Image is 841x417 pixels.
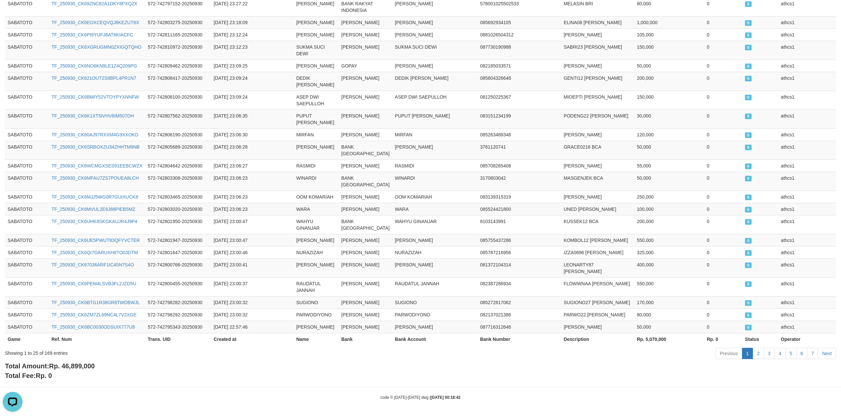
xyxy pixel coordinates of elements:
[745,45,752,50] span: SUCCESS
[745,145,752,150] span: SUCCESS
[477,72,561,91] td: 085604326646
[561,308,634,321] td: PARWO22 [PERSON_NAME]
[339,16,392,28] td: [PERSON_NAME]
[778,72,836,91] td: athcs1
[211,277,293,296] td: [DATE] 23:00:37
[745,300,752,306] span: SUCCESS
[704,160,742,172] td: 0
[5,308,49,321] td: SABATOTO
[339,203,392,215] td: [PERSON_NAME]
[778,321,836,333] td: athcs1
[339,160,392,172] td: [PERSON_NAME]
[704,28,742,41] td: 0
[745,114,752,119] span: SUCCESS
[778,91,836,110] td: athcs1
[145,308,211,321] td: 572-742798292-20250930
[745,207,752,212] span: SUCCESS
[634,41,704,60] td: 150,000
[634,110,704,128] td: 30,000
[339,128,392,141] td: [PERSON_NAME]
[5,246,49,258] td: SABATOTO
[392,91,477,110] td: ASEP DWI SAEPULLOH
[211,215,293,234] td: [DATE] 23:00:47
[745,312,752,318] span: SUCCESS
[392,128,477,141] td: MIRFAN
[145,41,211,60] td: 572-742810972-20250930
[745,20,752,26] span: SUCCESS
[778,60,836,72] td: athcs1
[561,191,634,203] td: [PERSON_NAME]
[339,246,392,258] td: [PERSON_NAME]
[294,41,339,60] td: SUKMA SUCI DEWI
[339,28,392,41] td: [PERSON_NAME]
[778,246,836,258] td: athcs1
[294,308,339,321] td: PARWODIYONO
[774,348,786,359] a: 4
[778,28,836,41] td: athcs1
[339,91,392,110] td: [PERSON_NAME]
[52,281,136,286] a: TF_250930_CK6PEM4LSVB3FL2JZD5U
[211,41,293,60] td: [DATE] 23:12:23
[145,28,211,41] td: 572-742811165-20250930
[392,110,477,128] td: PUPUT [PERSON_NAME]
[704,234,742,246] td: 0
[745,195,752,200] span: SUCCESS
[294,128,339,141] td: MIRFAN
[211,246,293,258] td: [DATE] 23:00:46
[52,32,133,37] a: TF_250930_CK6PI9YUFJ8AT6KIACFC
[796,348,808,359] a: 6
[704,60,742,72] td: 0
[704,277,742,296] td: 0
[745,238,752,244] span: SUCCESS
[52,63,137,69] a: TF_250930_CK6NO6KN9LE1Z4Q209PG
[339,234,392,246] td: [PERSON_NAME]
[52,312,137,317] a: TF_250930_CK6ZM7ZL69NC4L7V2XGE
[145,333,211,345] th: Trans. UID
[561,72,634,91] td: GENTI12 [PERSON_NAME]
[778,215,836,234] td: athcs1
[52,300,140,305] a: TF_250930_CK6BTG1R38GR8TWDBWJL
[339,215,392,234] td: BANK [GEOGRAPHIC_DATA]
[778,191,836,203] td: athcs1
[392,296,477,308] td: SUGIONO
[5,172,49,191] td: SABATOTO
[294,60,339,72] td: [PERSON_NAME]
[778,296,836,308] td: athcs1
[5,333,49,345] th: Game
[704,308,742,321] td: 0
[745,176,752,181] span: SUCCESS
[294,246,339,258] td: NURAZIZAH
[294,91,339,110] td: ASEP DWI SAEPULLOH
[477,308,561,321] td: 082137021386
[634,160,704,172] td: 55,000
[392,258,477,277] td: [PERSON_NAME]
[339,321,392,333] td: [PERSON_NAME]
[704,203,742,215] td: 0
[339,308,392,321] td: [PERSON_NAME]
[145,16,211,28] td: 572-742803275-20250930
[339,72,392,91] td: [PERSON_NAME]
[294,191,339,203] td: OOM KOMARIAH
[145,234,211,246] td: 572-742801947-20250930
[477,128,561,141] td: 085263488348
[52,175,139,181] a: TF_250930_CK6MFAU7ZS7POUEA8LCH
[52,44,142,50] a: TF_250930_CK6XGRUGMN0ZXIGQTQHO
[211,308,293,321] td: [DATE] 23:00:32
[704,321,742,333] td: 0
[704,128,742,141] td: 0
[145,60,211,72] td: 572-742809462-20250930
[716,348,742,359] a: Previous
[477,191,561,203] td: 083139315319
[778,128,836,141] td: athcs1
[745,325,752,330] span: SUCCESS
[561,277,634,296] td: FLOWWNAA [PERSON_NAME]
[778,203,836,215] td: athcs1
[778,110,836,128] td: athcs1
[477,60,561,72] td: 082185033571
[392,60,477,72] td: [PERSON_NAME]
[52,20,139,25] a: TF_250930_CK6EOXCEQVQJ8KEZUT8X
[294,258,339,277] td: [PERSON_NAME]
[704,172,742,191] td: 0
[52,94,139,100] a: TF_250930_CK6BMIY52VTOYPYXNNFW
[561,321,634,333] td: [PERSON_NAME]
